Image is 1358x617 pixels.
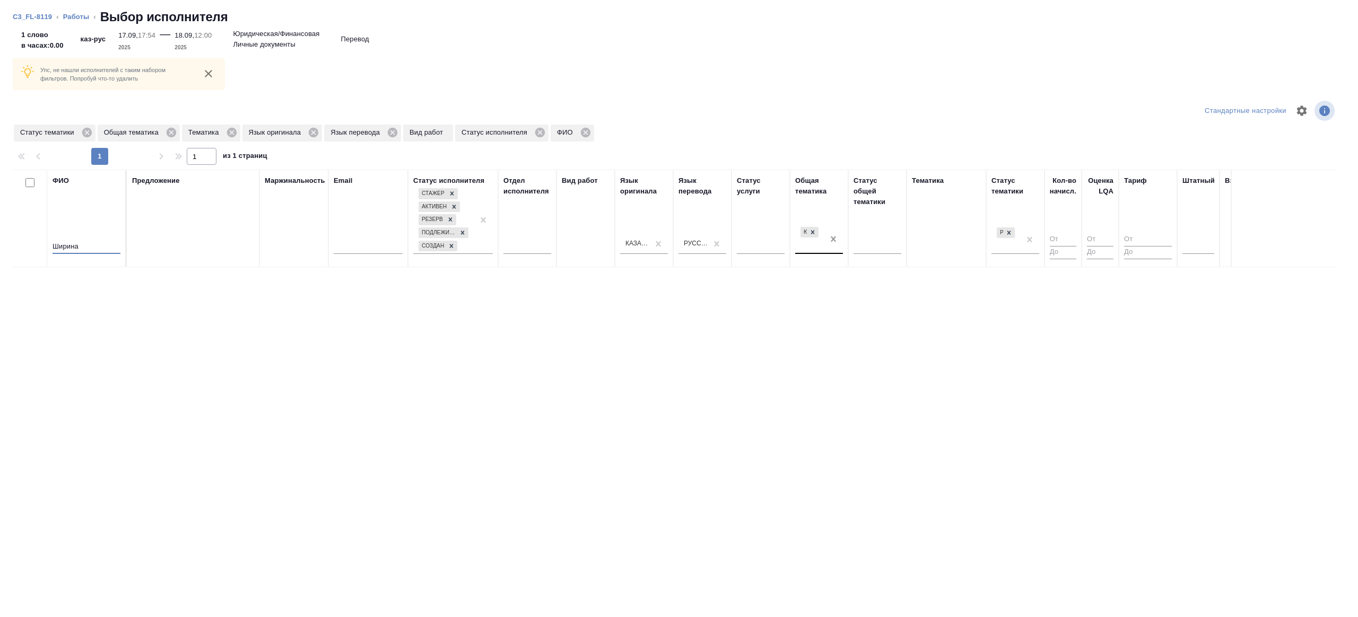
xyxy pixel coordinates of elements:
[410,127,447,138] p: Вид работ
[800,227,807,238] div: Юридическая/Финансовая
[13,13,52,21] a: C3_FL-8119
[684,239,708,248] div: Русский
[40,66,192,83] p: Упс, не нашли исполнителей с таким набором фильтров. Попробуй что-то удалить
[419,188,446,199] div: Стажер
[1050,233,1076,246] input: От
[1050,246,1076,259] input: До
[996,226,1016,240] div: Рекомендован
[188,127,223,138] p: Тематика
[737,175,785,197] div: Статус услуги
[265,175,325,186] div: Маржинальность
[1182,175,1215,186] div: Штатный
[53,175,69,186] div: ФИО
[991,175,1039,197] div: Статус тематики
[1289,98,1315,124] span: Настроить таблицу
[242,125,323,142] div: Язык оригинала
[1050,175,1076,197] div: Кол-во начисл.
[1087,246,1113,259] input: До
[334,175,352,186] div: Email
[419,201,448,213] div: Активен
[330,127,384,138] p: Язык перевода
[132,175,180,186] div: Предложение
[795,175,843,197] div: Общая тематика
[324,125,401,142] div: Язык перевода
[20,127,78,138] p: Статус тематики
[503,175,551,197] div: Отдел исполнителя
[912,175,944,186] div: Тематика
[182,125,240,142] div: Тематика
[1124,233,1172,246] input: От
[100,8,228,25] h2: Выбор исполнителя
[557,127,577,138] p: ФИО
[417,213,457,226] div: Стажер, Активен, Резерв, Подлежит внедрению, Создан
[417,240,458,253] div: Стажер, Активен, Резерв, Подлежит внедрению, Создан
[419,241,446,252] div: Создан
[1087,233,1113,246] input: От
[455,125,549,142] div: Статус исполнителя
[678,175,726,197] div: Язык перевода
[1087,175,1113,197] div: Оценка LQA
[233,29,319,39] p: Юридическая/Финансовая
[417,226,469,240] div: Стажер, Активен, Резерв, Подлежит внедрению, Создан
[138,31,155,39] p: 17:54
[462,127,531,138] p: Статус исполнителя
[1124,246,1172,259] input: До
[562,175,598,186] div: Вид работ
[118,31,138,39] p: 17.09,
[56,12,58,22] li: ‹
[201,66,216,82] button: close
[160,25,170,53] div: —
[419,227,457,239] div: Подлежит внедрению
[104,127,162,138] p: Общая тематика
[413,175,484,186] div: Статус исполнителя
[249,127,305,138] p: Язык оригинала
[1315,101,1337,121] span: Посмотреть информацию
[997,227,1003,239] div: Рекомендован
[63,13,90,21] a: Работы
[1124,175,1147,186] div: Тариф
[417,200,461,214] div: Стажер, Активен, Резерв, Подлежит внедрению, Создан
[21,30,64,40] p: 1 слово
[14,125,95,142] div: Статус тематики
[13,8,1345,25] nav: breadcrumb
[93,12,95,22] li: ‹
[175,31,194,39] p: 18.09,
[341,34,369,45] p: Перевод
[417,187,459,200] div: Стажер, Активен, Резерв, Подлежит внедрению, Создан
[194,31,212,39] p: 12:00
[799,226,820,239] div: Юридическая/Финансовая
[1202,103,1289,119] div: split button
[419,214,445,225] div: Резерв
[1225,175,1353,186] div: Взаимодействие и доп. информация
[620,175,668,197] div: Язык оригинала
[223,149,267,165] span: из 1 страниц
[98,125,180,142] div: Общая тематика
[551,125,594,142] div: ФИО
[625,239,650,248] div: Казахский
[854,175,901,207] div: Статус общей тематики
